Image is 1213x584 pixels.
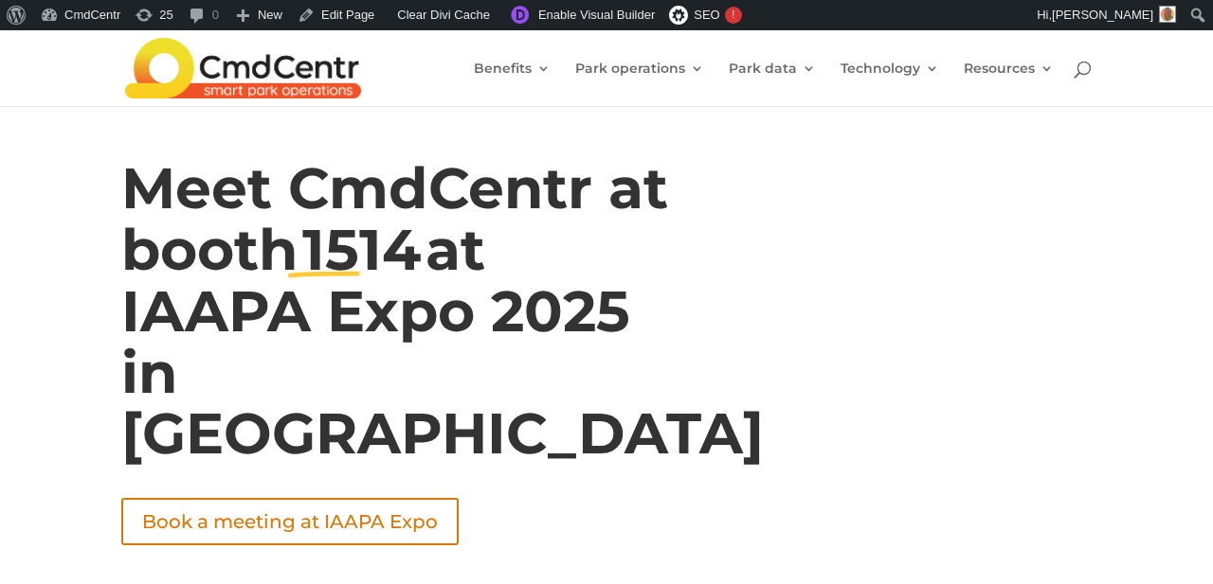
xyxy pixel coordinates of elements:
img: Avatar photo [1159,6,1176,23]
a: Benefits [474,62,551,106]
a: Park data [729,62,816,106]
span: [PERSON_NAME] [1052,8,1153,22]
span: 1514 [302,215,421,284]
span: SEO [694,8,719,22]
a: Resources [964,62,1054,106]
img: CmdCentr [125,38,361,98]
div: ! [725,7,742,24]
span: at IAAPA Expo 2025 in [GEOGRAPHIC_DATA] [121,215,764,469]
a: Park operations [575,62,704,106]
span: Meet CmdCentr at booth [121,153,668,284]
a: Book a meeting at IAAPA Expo [121,498,459,545]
